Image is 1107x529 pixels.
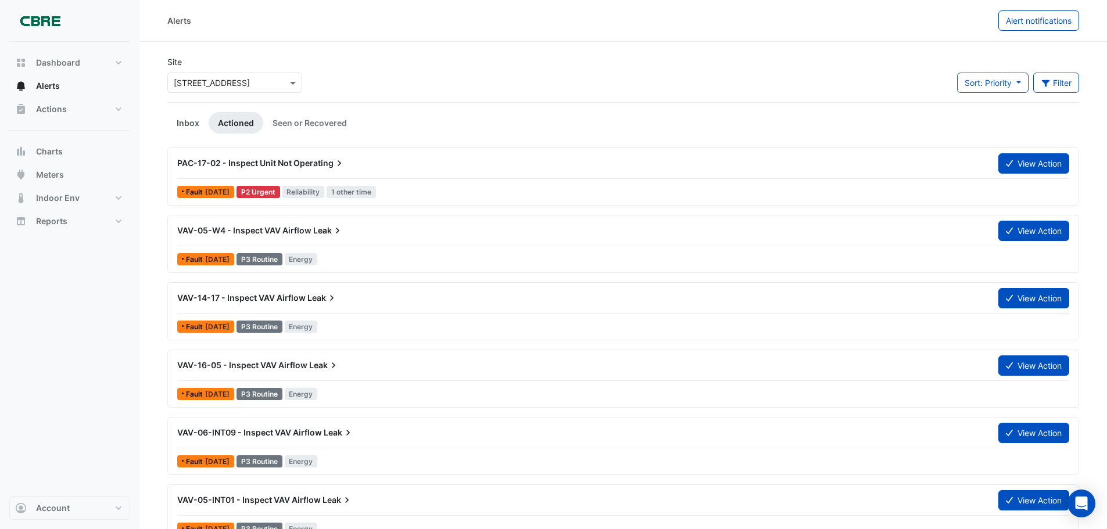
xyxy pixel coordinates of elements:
[1067,490,1095,517] div: Open Intercom Messenger
[285,321,318,333] span: Energy
[237,455,282,467] div: P3 Routine
[36,103,67,115] span: Actions
[998,355,1069,376] button: View Action
[15,215,27,227] app-icon: Reports
[998,10,1079,31] button: Alert notifications
[177,427,322,437] span: VAV-06-INT09 - Inspect VAV Airflow
[15,192,27,204] app-icon: Indoor Env
[15,57,27,69] app-icon: Dashboard
[36,57,80,69] span: Dashboard
[313,225,343,236] span: Leak
[998,153,1069,174] button: View Action
[307,292,338,304] span: Leak
[177,293,306,303] span: VAV-14-17 - Inspect VAV Airflow
[293,157,345,169] span: Operating
[9,163,130,186] button: Meters
[36,502,70,514] span: Account
[237,186,280,198] div: P2 Urgent
[998,490,1069,510] button: View Action
[205,188,230,196] span: Mon 15-Sep-2025 01:30 AEST
[9,51,130,74] button: Dashboard
[323,494,353,506] span: Leak
[186,189,205,196] span: Fault
[9,74,130,98] button: Alerts
[205,457,230,466] span: Sat 20-Sep-2025 09:00 AEST
[177,158,292,168] span: PAC-17-02 - Inspect Unit Not
[36,80,60,92] span: Alerts
[9,186,130,210] button: Indoor Env
[957,73,1029,93] button: Sort: Priority
[1006,16,1072,26] span: Alert notifications
[9,210,130,233] button: Reports
[285,388,318,400] span: Energy
[167,112,209,134] a: Inbox
[36,169,64,181] span: Meters
[327,186,376,198] span: 1 other time
[998,221,1069,241] button: View Action
[324,427,354,438] span: Leak
[285,253,318,265] span: Energy
[9,140,130,163] button: Charts
[237,253,282,265] div: P3 Routine
[263,112,356,134] a: Seen or Recovered
[237,321,282,333] div: P3 Routine
[285,455,318,467] span: Energy
[1033,73,1080,93] button: Filter
[177,360,307,370] span: VAV-16-05 - Inspect VAV Airflow
[282,186,325,198] span: Reliability
[15,80,27,92] app-icon: Alerts
[186,391,205,398] span: Fault
[209,112,263,134] a: Actioned
[205,322,230,331] span: Sat 20-Sep-2025 09:30 AEST
[965,78,1012,88] span: Sort: Priority
[309,359,339,371] span: Leak
[186,458,205,465] span: Fault
[167,15,191,27] div: Alerts
[186,256,205,263] span: Fault
[177,495,321,505] span: VAV-05-INT01 - Inspect VAV Airflow
[9,496,130,520] button: Account
[177,225,311,235] span: VAV-05-W4 - Inspect VAV Airflow
[14,9,66,33] img: Company Logo
[237,388,282,400] div: P3 Routine
[186,323,205,330] span: Fault
[9,98,130,121] button: Actions
[205,255,230,264] span: Sat 20-Sep-2025 13:45 AEST
[998,288,1069,308] button: View Action
[15,146,27,157] app-icon: Charts
[15,103,27,115] app-icon: Actions
[15,169,27,181] app-icon: Meters
[36,192,80,204] span: Indoor Env
[167,56,182,68] label: Site
[36,215,67,227] span: Reports
[205,390,230,398] span: Sat 20-Sep-2025 09:30 AEST
[998,423,1069,443] button: View Action
[36,146,63,157] span: Charts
